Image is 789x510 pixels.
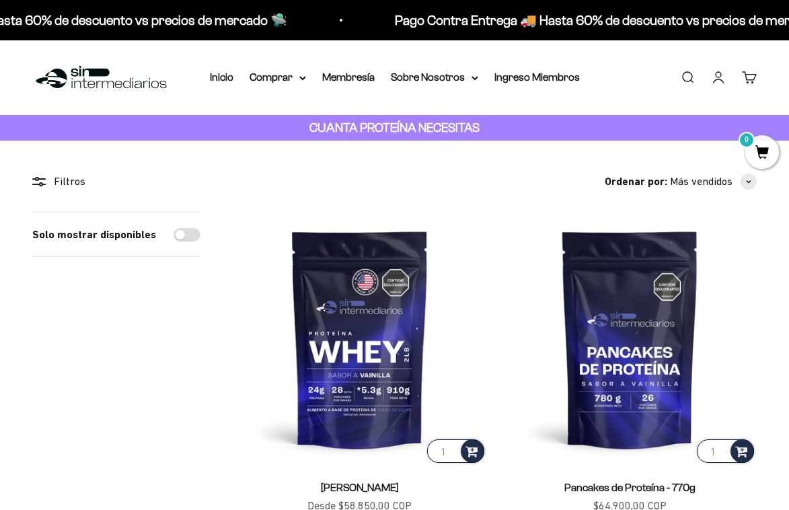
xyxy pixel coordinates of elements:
[670,173,732,190] span: Más vendidos
[739,132,755,148] mark: 0
[210,71,233,83] a: Inicio
[494,71,580,83] a: Ingreso Miembros
[670,173,757,190] button: Más vendidos
[309,120,480,135] strong: CUANTA PROTEÍNA NECESITAS
[391,69,478,86] summary: Sobre Nosotros
[32,173,200,190] div: Filtros
[564,482,696,493] a: Pancakes de Proteína - 770g
[605,173,667,190] span: Ordenar por:
[32,226,156,244] label: Solo mostrar disponibles
[321,482,399,493] a: [PERSON_NAME]
[250,69,306,86] summary: Comprar
[745,146,779,161] a: 0
[322,71,375,83] a: Membresía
